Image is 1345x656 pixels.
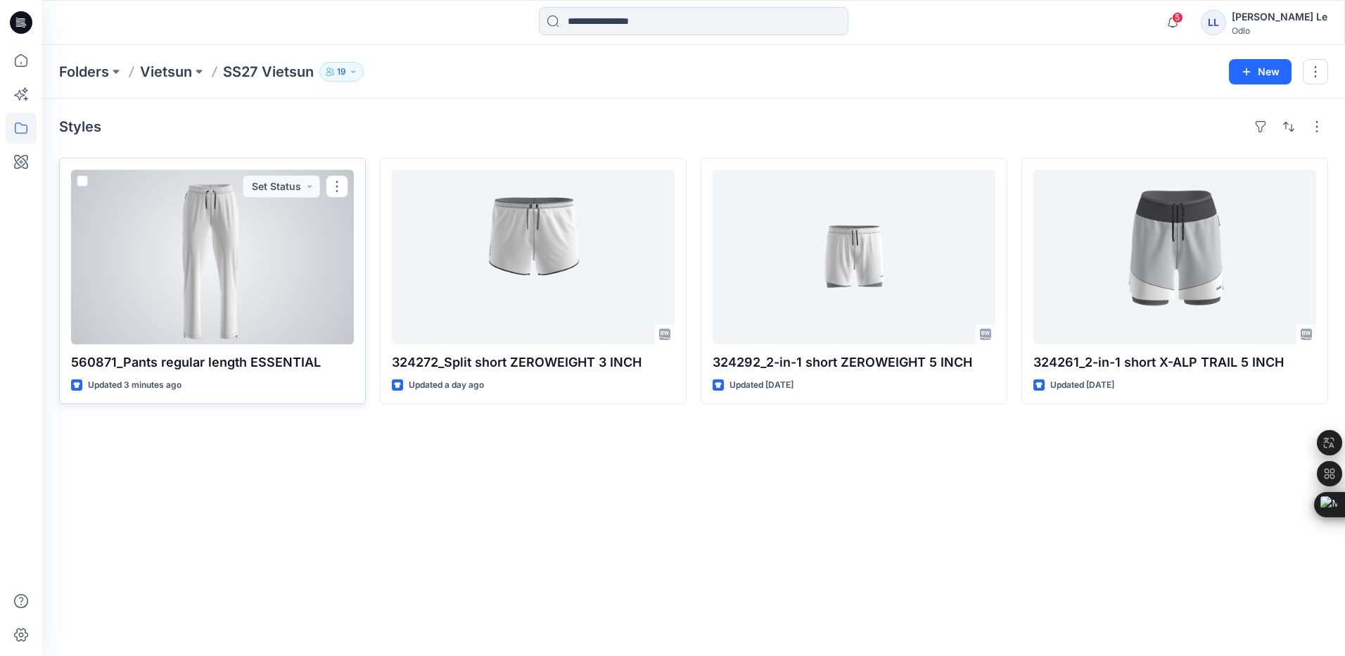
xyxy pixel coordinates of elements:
p: 324292_2-in-1 short ZEROWEIGHT 5 INCH [713,353,995,372]
span: 5 [1172,12,1183,23]
p: 560871_Pants regular length ESSENTIAL [71,353,354,372]
p: Updated [DATE] [729,378,793,393]
h4: Styles [59,118,101,135]
div: [PERSON_NAME] Le [1232,8,1327,25]
p: Updated 3 minutes ago [88,378,181,393]
div: Odlo [1232,25,1327,36]
a: 324261_2-in-1 short X-ALP TRAIL 5 INCH [1033,170,1316,344]
p: SS27 Vietsun [223,62,314,82]
a: Folders [59,62,109,82]
div: LL [1201,10,1226,35]
button: New [1229,59,1292,84]
a: 560871_Pants regular length ESSENTIAL [71,170,354,344]
p: 324272_Split short ZEROWEIGHT 3 INCH [392,353,675,372]
button: 19 [319,62,364,82]
a: 324272_Split short ZEROWEIGHT 3 INCH [392,170,675,344]
a: Vietsun [140,62,192,82]
p: Updated a day ago [409,378,484,393]
p: 19 [337,64,346,80]
a: 324292_2-in-1 short ZEROWEIGHT 5 INCH [713,170,995,344]
p: 324261_2-in-1 short X-ALP TRAIL 5 INCH [1033,353,1316,372]
p: Updated [DATE] [1050,378,1114,393]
